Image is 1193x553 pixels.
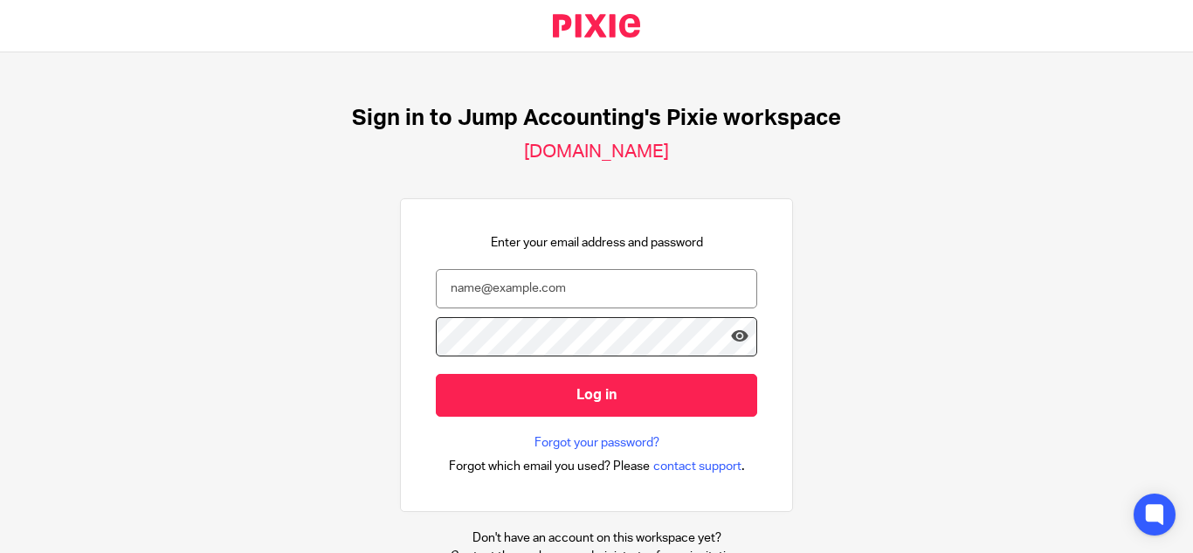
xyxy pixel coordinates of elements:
div: . [449,456,745,476]
input: name@example.com [436,269,757,308]
p: Don't have an account on this workspace yet? [451,529,742,547]
a: Forgot your password? [534,434,659,452]
p: Enter your email address and password [491,234,703,252]
span: contact support [653,458,741,475]
span: Forgot which email you used? Please [449,458,650,475]
h1: Sign in to Jump Accounting's Pixie workspace [352,105,841,132]
input: Log in [436,374,757,417]
h2: [DOMAIN_NAME] [524,141,669,163]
